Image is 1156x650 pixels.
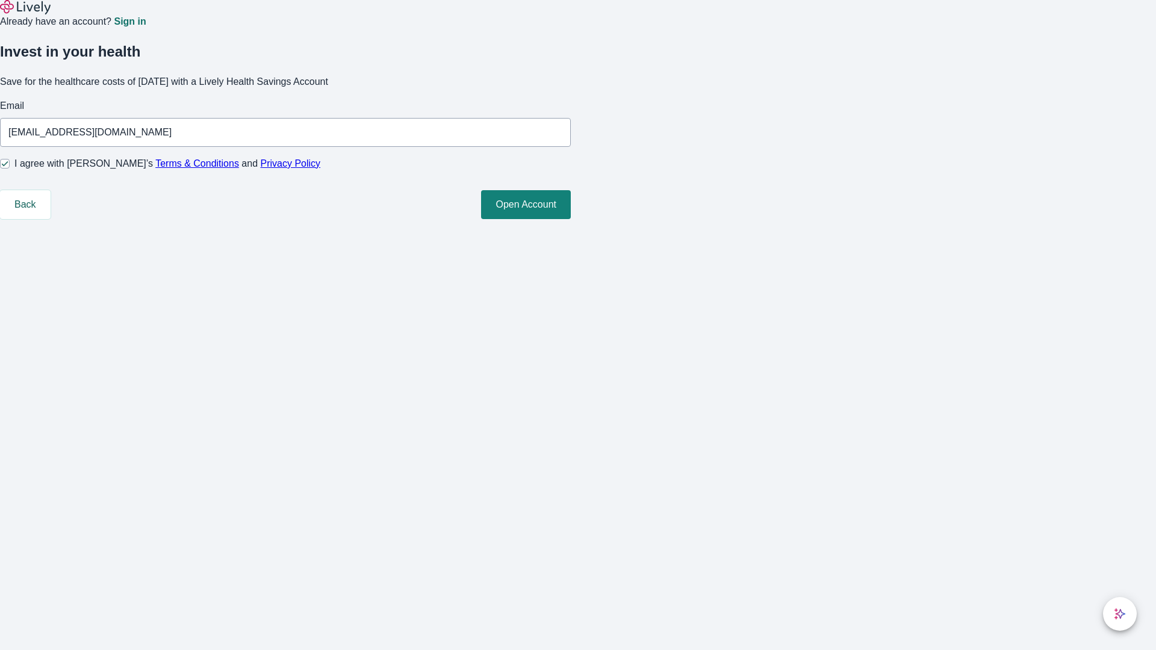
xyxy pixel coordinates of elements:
button: Open Account [481,190,571,219]
svg: Lively AI Assistant [1114,608,1126,620]
a: Sign in [114,17,146,26]
button: chat [1103,597,1137,631]
a: Privacy Policy [261,158,321,169]
span: I agree with [PERSON_NAME]’s and [14,156,320,171]
a: Terms & Conditions [155,158,239,169]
